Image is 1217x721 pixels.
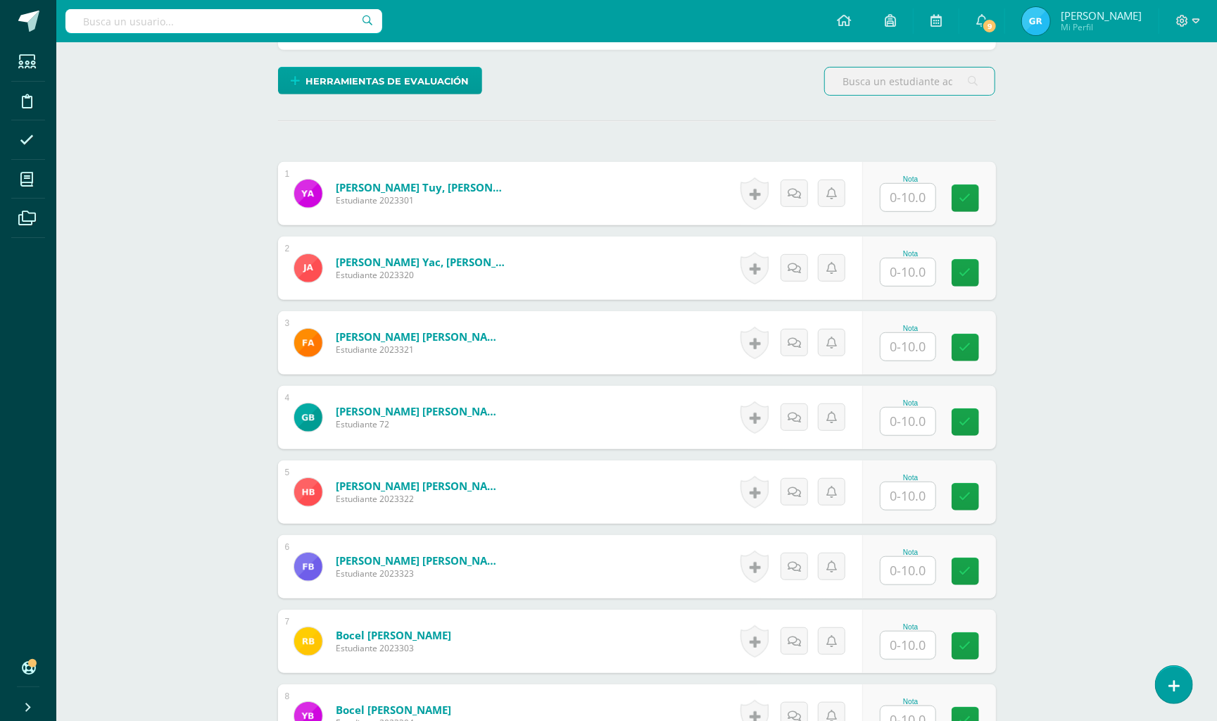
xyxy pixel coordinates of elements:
[336,493,505,505] span: Estudiante 2023322
[65,9,382,33] input: Busca un usuario...
[881,184,935,211] input: 0-10.0
[881,482,935,510] input: 0-10.0
[294,329,322,357] img: 861c8fdd13e0e32a9fb08a23fcb59eaf.png
[294,478,322,506] img: ec56c6cd0814af0995df22cb6750a43e.png
[880,250,942,258] div: Nota
[825,68,995,95] input: Busca un estudiante aquí...
[880,474,942,482] div: Nota
[336,194,505,206] span: Estudiante 2023301
[881,408,935,435] input: 0-10.0
[336,479,505,493] a: [PERSON_NAME] [PERSON_NAME]
[880,399,942,407] div: Nota
[294,254,322,282] img: c80810f3637a863a7eb56be8b3bde48a.png
[880,698,942,706] div: Nota
[305,68,469,94] span: Herramientas de evaluación
[881,258,935,286] input: 0-10.0
[336,553,505,568] a: [PERSON_NAME] [PERSON_NAME]
[294,180,322,208] img: 7575a8a1c79c319b1cee695d012c06bb.png
[278,67,482,94] a: Herramientas de evaluación
[336,330,505,344] a: [PERSON_NAME] [PERSON_NAME]
[336,703,451,717] a: Bocel [PERSON_NAME]
[1061,8,1142,23] span: [PERSON_NAME]
[294,553,322,581] img: 0a45ba730afd6823a75c84dc00aca05a.png
[294,627,322,656] img: dbf7926ece7f93e03e6cbd4c21e6446e.png
[336,568,505,579] span: Estudiante 2023323
[336,269,505,281] span: Estudiante 2023320
[1061,21,1142,33] span: Mi Perfil
[880,325,942,332] div: Nota
[336,628,451,642] a: Bocel [PERSON_NAME]
[881,557,935,584] input: 0-10.0
[294,403,322,432] img: 9202080ec4ba4b228d4b8ca3394de0c0.png
[336,404,505,418] a: [PERSON_NAME] [PERSON_NAME]
[336,418,505,430] span: Estudiante 72
[880,175,942,183] div: Nota
[336,255,505,269] a: [PERSON_NAME] Yac, [PERSON_NAME]
[336,642,451,654] span: Estudiante 2023303
[880,623,942,631] div: Nota
[880,548,942,556] div: Nota
[1022,7,1050,35] img: aef9ea12e8278db43f48127993d6127c.png
[881,632,935,659] input: 0-10.0
[336,344,505,356] span: Estudiante 2023321
[881,333,935,360] input: 0-10.0
[336,180,505,194] a: [PERSON_NAME] Tuy, [PERSON_NAME]
[982,18,997,34] span: 9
